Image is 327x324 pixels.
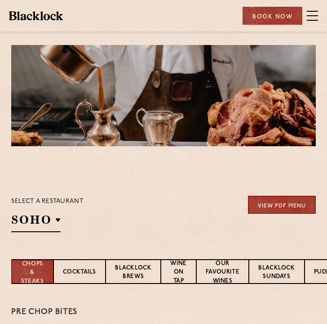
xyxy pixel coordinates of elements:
[170,259,186,287] p: Wine on Tap
[11,196,84,207] p: Select a restaurant
[11,306,316,318] h3: Pre Chop Bites
[63,268,96,278] p: Cocktails
[21,260,44,286] p: Chops & Steaks
[11,212,61,232] h2: SOHO
[243,7,302,25] div: Book Now
[206,259,239,287] p: Our favourite wines
[258,264,295,282] p: Blacklock Sundays
[9,11,63,20] img: BL_Textured_Logo-footer-cropped.svg
[248,196,316,214] a: View PDF Menu
[115,264,151,282] p: Blacklock Brews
